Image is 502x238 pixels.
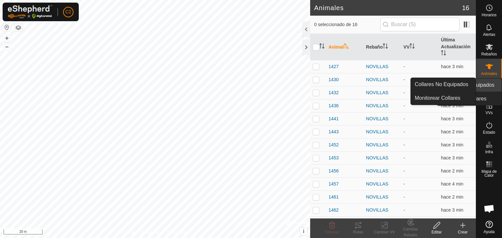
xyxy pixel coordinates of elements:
div: NOVILLAS [366,141,398,148]
span: Collares No Equipados [415,81,468,88]
span: 9 oct 2025, 13:35 [441,116,463,121]
app-display-virtual-paddock-transition: - [404,129,405,134]
h2: Animales [314,4,462,12]
div: NOVILLAS [366,76,398,83]
span: 1443 [328,128,339,135]
a: Política de Privacidad [121,230,159,235]
th: Rebaño [363,34,401,60]
div: NOVILLAS [366,207,398,214]
th: Última Actualización [438,34,476,60]
a: Collares No Equipados [411,78,476,91]
button: i [300,228,307,235]
span: 1441 [328,115,339,122]
th: VV [401,34,439,60]
span: 9 oct 2025, 13:35 [441,77,463,82]
a: Ayuda [476,218,502,236]
span: 1456 [328,168,339,174]
span: 9 oct 2025, 13:35 [441,103,463,108]
button: + [3,34,11,42]
span: 1453 [328,155,339,161]
span: 9 oct 2025, 13:36 [441,168,463,173]
button: Capas del Mapa [14,24,22,32]
app-display-virtual-paddock-transition: - [404,103,405,108]
p-sorticon: Activar para ordenar [441,51,446,56]
span: Eliminar [325,230,339,234]
div: Chat abierto [479,199,499,218]
div: Editar [424,229,450,235]
div: NOVILLAS [366,89,398,96]
span: 1436 [328,102,339,109]
span: 1461 [328,194,339,201]
span: 9 oct 2025, 13:35 [441,155,463,160]
span: Monitorear Collares [415,94,460,102]
a: Monitorear Collares [411,92,476,105]
div: NOVILLAS [366,102,398,109]
app-display-virtual-paddock-transition: - [404,168,405,173]
span: Mapa de Calor [478,170,500,177]
div: NOVILLAS [366,181,398,187]
span: Animales [481,72,497,76]
app-display-virtual-paddock-transition: - [404,116,405,121]
span: 9 oct 2025, 13:34 [441,181,463,186]
app-display-virtual-paddock-transition: - [404,77,405,82]
span: Ayuda [484,230,495,234]
button: – [3,43,11,51]
div: NOVILLAS [366,63,398,70]
p-sorticon: Activar para ordenar [319,44,325,50]
div: NOVILLAS [366,155,398,161]
app-display-virtual-paddock-transition: - [404,90,405,95]
app-display-virtual-paddock-transition: - [404,194,405,200]
input: Buscar (S) [380,18,460,31]
span: Estado [483,130,495,134]
span: 1427 [328,63,339,70]
span: VVs [485,111,493,115]
span: 0 seleccionado de 16 [314,21,380,28]
span: Rebaños [481,52,497,56]
div: Cambiar VV [371,229,397,235]
span: Alertas [483,33,495,37]
span: 9 oct 2025, 13:35 [441,142,463,147]
div: NOVILLAS [366,168,398,174]
span: 1432 [328,89,339,96]
span: 1430 [328,76,339,83]
p-sorticon: Activar para ordenar [383,44,388,50]
div: NOVILLAS [366,194,398,201]
app-display-virtual-paddock-transition: - [404,142,405,147]
p-sorticon: Activar para ordenar [410,44,415,50]
span: 1452 [328,141,339,148]
app-display-virtual-paddock-transition: - [404,207,405,213]
button: Restablecer Mapa [3,23,11,31]
span: 9 oct 2025, 13:36 [441,194,463,200]
span: 16 [462,3,469,13]
div: NOVILLAS [366,128,398,135]
span: 1462 [328,207,339,214]
app-display-virtual-paddock-transition: - [404,181,405,186]
span: 9 oct 2025, 13:35 [441,207,463,213]
span: C2 [65,8,71,15]
span: 9 oct 2025, 13:34 [441,64,463,69]
span: 9 oct 2025, 13:36 [441,129,463,134]
app-display-virtual-paddock-transition: - [404,64,405,69]
div: NOVILLAS [366,115,398,122]
app-display-virtual-paddock-transition: - [404,155,405,160]
img: Logo Gallagher [8,5,52,19]
span: 1457 [328,181,339,187]
span: Infra [485,150,493,154]
div: Crear [450,229,476,235]
span: i [303,229,304,234]
p-sorticon: Activar para ordenar [344,44,349,50]
span: Horarios [482,13,496,17]
div: Cambiar Rebaño [397,226,424,238]
a: Contáctenos [167,230,189,235]
th: Animal [326,34,363,60]
div: Rutas [345,229,371,235]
